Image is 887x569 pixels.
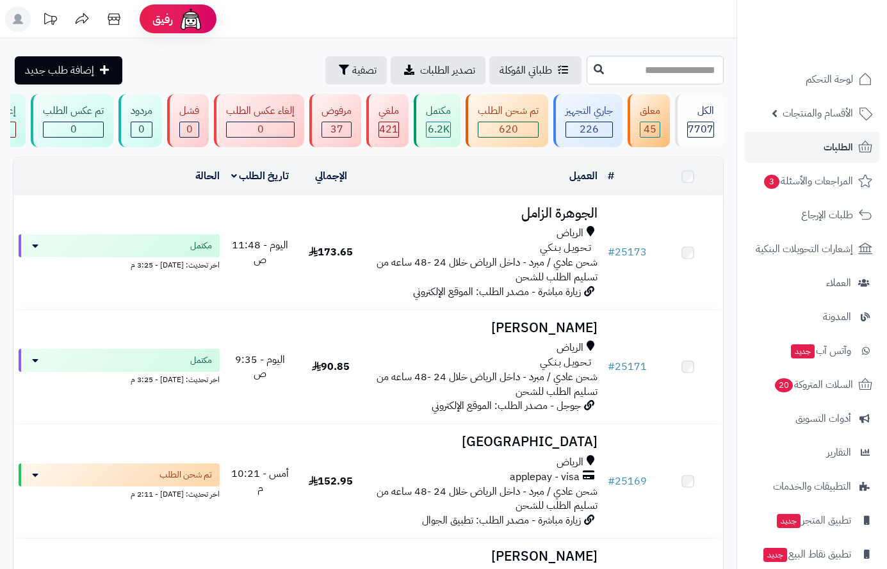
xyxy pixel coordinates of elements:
div: اخر تحديث: [DATE] - 3:25 م [19,372,220,385]
div: الكل [687,104,714,118]
span: التطبيقات والخدمات [773,477,851,495]
a: العميل [569,168,598,184]
span: طلباتي المُوكلة [500,63,552,78]
div: 0 [180,122,199,137]
a: إلغاء عكس الطلب 0 [211,94,307,147]
a: # [608,168,614,184]
a: العملاء [745,268,879,298]
div: فشل [179,104,199,118]
a: وآتس آبجديد [745,335,879,366]
span: 173.65 [309,244,353,260]
div: 6186 [427,122,450,137]
span: 152.95 [309,474,353,489]
div: 45 [640,122,660,137]
a: طلباتي المُوكلة [489,56,582,84]
span: إشعارات التحويلات البنكية [756,240,853,258]
a: معلق 45 [625,94,672,147]
a: #25171 [608,359,647,374]
span: جديد [763,548,787,562]
span: الرياض [557,455,583,470]
a: ملغي 421 [364,94,411,147]
span: تـحـويـل بـنـكـي [540,355,591,370]
span: وآتس آب [790,342,851,360]
div: مكتمل [426,104,451,118]
a: تصدير الطلبات [391,56,485,84]
span: 0 [186,122,193,137]
a: التقارير [745,437,879,468]
a: #25169 [608,474,647,489]
span: جديد [777,514,801,528]
span: تـحـويـل بـنـكـي [540,241,591,255]
span: applepay - visa [510,470,580,485]
span: 90.85 [312,359,350,374]
span: شحن عادي / مبرد - داخل الرياض خلال 24 -48 ساعه من تسليم الطلب للشحن [377,369,598,399]
span: تطبيق المتجر [776,511,851,529]
a: الإجمالي [315,168,347,184]
span: 6.2K [428,122,450,137]
span: الطلبات [824,138,853,156]
a: تاريخ الطلب [231,168,289,184]
a: تم عكس الطلب 0 [28,94,116,147]
div: 0 [131,122,152,137]
div: معلق [640,104,660,118]
span: اليوم - 11:48 ص [232,237,288,268]
div: 37 [322,122,351,137]
div: 421 [379,122,398,137]
a: مكتمل 6.2K [411,94,463,147]
span: مكتمل [190,354,212,367]
div: جاري التجهيز [566,104,613,118]
div: إلغاء عكس الطلب [226,104,295,118]
a: مردود 0 [116,94,165,147]
a: السلات المتروكة20 [745,369,879,400]
span: # [608,474,615,489]
span: 37 [330,122,343,137]
div: 226 [566,122,612,137]
span: زيارة مباشرة - مصدر الطلب: الموقع الإلكتروني [413,284,581,300]
a: المراجعات والأسئلة3 [745,166,879,196]
a: أدوات التسويق [745,403,879,434]
span: 7707 [688,122,713,137]
span: مكتمل [190,239,212,252]
span: 45 [644,122,656,137]
span: زيارة مباشرة - مصدر الطلب: تطبيق الجوال [422,513,581,528]
span: التقارير [827,444,851,461]
span: # [608,359,615,374]
span: إضافة طلب جديد [25,63,94,78]
a: فشل 0 [165,94,211,147]
span: السلات المتروكة [774,376,853,394]
a: جاري التجهيز 226 [551,94,625,147]
span: 3 [764,175,779,189]
img: ai-face.png [178,6,204,32]
a: تم شحن الطلب 620 [463,94,551,147]
a: تطبيق المتجرجديد [745,505,879,536]
span: شحن عادي / مبرد - داخل الرياض خلال 24 -48 ساعه من تسليم الطلب للشحن [377,255,598,285]
a: الحالة [195,168,220,184]
h3: [PERSON_NAME] [371,321,598,335]
span: تصدير الطلبات [420,63,475,78]
span: شحن عادي / مبرد - داخل الرياض خلال 24 -48 ساعه من تسليم الطلب للشحن [377,484,598,514]
span: 20 [775,378,793,392]
div: اخر تحديث: [DATE] - 2:11 م [19,486,220,500]
span: تصفية [352,63,377,78]
span: تم شحن الطلب [159,469,212,481]
span: الرياض [557,341,583,355]
div: 0 [44,122,103,137]
div: ملغي [378,104,399,118]
a: المدونة [745,301,879,332]
span: 620 [499,122,518,137]
div: مرفوض [321,104,352,118]
span: الرياض [557,226,583,241]
span: المدونة [823,308,851,326]
span: تطبيق نقاط البيع [762,545,851,563]
div: 0 [227,122,294,137]
div: اخر تحديث: [DATE] - 3:25 م [19,257,220,271]
div: مردود [131,104,152,118]
span: 0 [138,122,145,137]
span: أدوات التسويق [795,410,851,428]
span: لوحة التحكم [806,70,853,88]
a: لوحة التحكم [745,64,879,95]
span: 0 [70,122,77,137]
span: 226 [580,122,599,137]
a: مرفوض 37 [307,94,364,147]
span: العملاء [826,274,851,292]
